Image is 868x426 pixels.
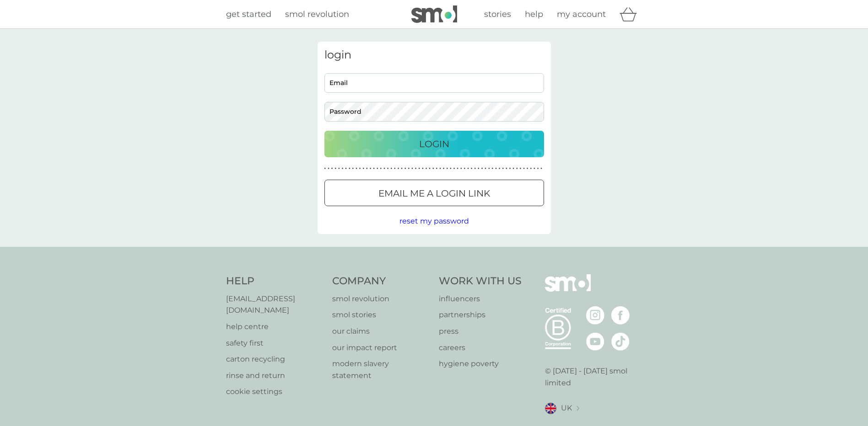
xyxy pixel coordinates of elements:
[408,166,410,171] p: ●
[545,403,556,414] img: UK flag
[432,166,434,171] p: ●
[399,215,469,227] button: reset my password
[226,353,323,365] a: carton recycling
[446,166,448,171] p: ●
[332,358,430,381] a: modern slavery statement
[356,166,357,171] p: ●
[334,166,336,171] p: ●
[439,358,522,370] a: hygiene poverty
[411,5,457,23] img: smol
[380,166,382,171] p: ●
[366,166,368,171] p: ●
[398,166,399,171] p: ●
[464,166,466,171] p: ●
[586,306,604,325] img: visit the smol Instagram page
[390,166,392,171] p: ●
[611,306,630,325] img: visit the smol Facebook page
[285,9,349,19] span: smol revolution
[488,166,490,171] p: ●
[345,166,347,171] p: ●
[419,137,449,151] p: Login
[530,166,532,171] p: ●
[359,166,361,171] p: ●
[387,166,389,171] p: ●
[439,325,522,337] a: press
[331,166,333,171] p: ●
[332,342,430,354] a: our impact report
[557,9,606,19] span: my account
[467,166,469,171] p: ●
[537,166,539,171] p: ●
[352,166,354,171] p: ●
[545,274,591,305] img: smol
[540,166,542,171] p: ●
[450,166,452,171] p: ●
[418,166,420,171] p: ●
[478,166,480,171] p: ●
[324,131,544,157] button: Login
[411,166,413,171] p: ●
[443,166,445,171] p: ●
[523,166,525,171] p: ●
[439,342,522,354] p: careers
[520,166,522,171] p: ●
[226,370,323,382] p: rinse and return
[226,321,323,333] a: help centre
[332,309,430,321] a: smol stories
[377,166,378,171] p: ●
[439,274,522,288] h4: Work With Us
[401,166,403,171] p: ●
[439,309,522,321] a: partnerships
[332,274,430,288] h4: Company
[332,293,430,305] a: smol revolution
[394,166,396,171] p: ●
[226,8,271,21] a: get started
[415,166,417,171] p: ●
[439,293,522,305] a: influencers
[577,406,579,411] img: select a new location
[332,325,430,337] a: our claims
[349,166,350,171] p: ●
[509,166,511,171] p: ●
[561,402,572,414] span: UK
[495,166,497,171] p: ●
[226,274,323,288] h4: Help
[527,166,528,171] p: ●
[481,166,483,171] p: ●
[226,386,323,398] a: cookie settings
[525,8,543,21] a: help
[499,166,501,171] p: ●
[471,166,473,171] p: ●
[460,166,462,171] p: ●
[436,166,438,171] p: ●
[525,9,543,19] span: help
[226,293,323,316] a: [EMAIL_ADDRESS][DOMAIN_NAME]
[457,166,458,171] p: ●
[378,186,490,201] p: Email me a login link
[534,166,535,171] p: ●
[453,166,455,171] p: ●
[373,166,375,171] p: ●
[370,166,372,171] p: ●
[328,166,329,171] p: ●
[620,5,642,23] div: basket
[439,166,441,171] p: ●
[226,337,323,349] a: safety first
[404,166,406,171] p: ●
[426,166,427,171] p: ●
[342,166,344,171] p: ●
[324,48,544,62] h3: login
[474,166,476,171] p: ●
[512,166,514,171] p: ●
